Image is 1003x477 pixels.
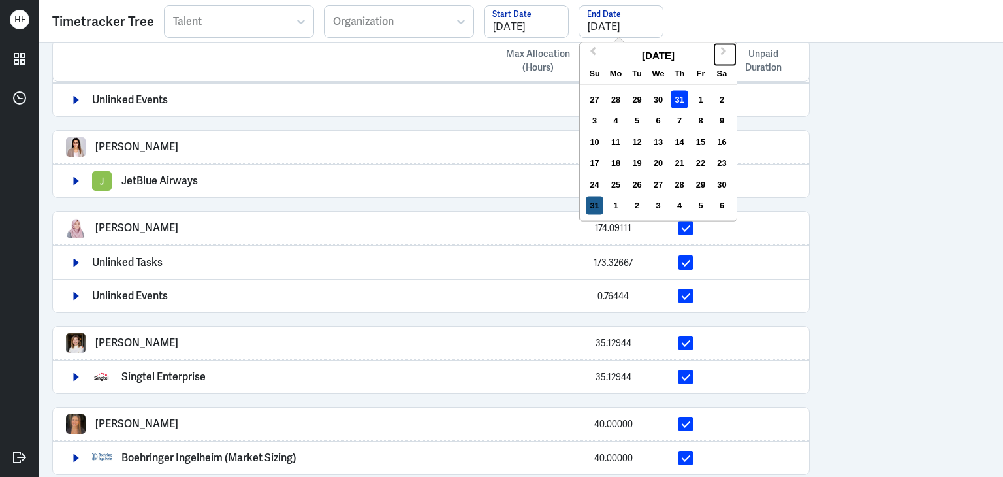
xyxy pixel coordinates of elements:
[594,418,633,430] span: 40.00000
[671,133,688,150] div: Choose Thursday, August 14th, 2025
[121,452,296,464] p: Boehringer Ingelheim (Market Sizing)
[92,171,112,191] img: JetBlue Airways
[581,44,602,65] button: Previous Month
[607,112,625,129] div: Choose Monday, August 4th, 2025
[713,154,731,172] div: Choose Saturday, August 23rd, 2025
[671,91,688,108] div: Choose Thursday, July 31st, 2025
[692,154,709,172] div: Choose Friday, August 22nd, 2025
[52,12,154,31] div: Timetracker Tree
[95,222,178,234] p: [PERSON_NAME]
[95,141,178,153] p: [PERSON_NAME]
[485,6,568,37] input: Start Date
[713,175,731,193] div: Choose Saturday, August 30th, 2025
[595,222,631,234] span: 174.09111
[649,175,667,193] div: Choose Wednesday, August 27th, 2025
[713,112,731,129] div: Choose Saturday, August 9th, 2025
[671,112,688,129] div: Choose Thursday, August 7th, 2025
[66,333,86,353] img: Ashleigh Adair
[66,218,86,238] img: Ayu Asmala Dewi
[92,257,163,269] p: Unlinked Tasks
[66,414,86,434] img: Deniz Morali
[713,91,731,108] div: Choose Saturday, August 2nd, 2025
[731,47,796,74] span: Unpaid Duration
[580,48,737,63] div: [DATE]
[628,91,646,108] div: Choose Tuesday, July 29th, 2025
[579,6,663,37] input: End Date
[586,133,603,150] div: Choose Sunday, August 10th, 2025
[692,65,709,82] div: Fr
[714,44,735,65] button: Next Month
[95,418,178,430] p: [PERSON_NAME]
[92,367,112,387] img: Singtel Enterprise
[649,133,667,150] div: Choose Wednesday, August 13th, 2025
[92,448,112,468] img: Boehringer Ingelheim (Market Sizing)
[671,154,688,172] div: Choose Thursday, August 21st, 2025
[692,133,709,150] div: Choose Friday, August 15th, 2025
[121,371,206,383] p: Singtel Enterprise
[586,112,603,129] div: Choose Sunday, August 3rd, 2025
[586,65,603,82] div: Su
[692,91,709,108] div: Choose Friday, August 1st, 2025
[95,337,178,349] p: [PERSON_NAME]
[586,154,603,172] div: Choose Sunday, August 17th, 2025
[671,197,688,214] div: Choose Thursday, September 4th, 2025
[496,47,581,74] div: Max Allocation (Hours)
[597,290,629,302] span: 0.76444
[586,91,603,108] div: Choose Sunday, July 27th, 2025
[607,154,625,172] div: Choose Monday, August 18th, 2025
[92,94,168,106] p: Unlinked Events
[594,257,633,269] span: 173.32667
[628,133,646,150] div: Choose Tuesday, August 12th, 2025
[586,175,603,193] div: Choose Sunday, August 24th, 2025
[92,290,168,302] p: Unlinked Events
[649,112,667,129] div: Choose Wednesday, August 6th, 2025
[596,371,631,383] span: 35.12944
[607,175,625,193] div: Choose Monday, August 25th, 2025
[628,112,646,129] div: Choose Tuesday, August 5th, 2025
[584,89,732,216] div: month 2025-08
[628,65,646,82] div: Tu
[66,137,86,157] img: Armaan Gill
[692,112,709,129] div: Choose Friday, August 8th, 2025
[586,197,603,214] div: Choose Sunday, August 31st, 2025
[713,197,731,214] div: Choose Saturday, September 6th, 2025
[692,197,709,214] div: Choose Friday, September 5th, 2025
[594,452,633,464] span: 40.00000
[628,154,646,172] div: Choose Tuesday, August 19th, 2025
[671,65,688,82] div: Th
[649,91,667,108] div: Choose Wednesday, July 30th, 2025
[596,337,631,349] span: 35.12944
[607,133,625,150] div: Choose Monday, August 11th, 2025
[10,10,29,29] div: H F
[713,133,731,150] div: Choose Saturday, August 16th, 2025
[628,197,646,214] div: Choose Tuesday, September 2nd, 2025
[649,197,667,214] div: Choose Wednesday, September 3rd, 2025
[649,65,667,82] div: We
[607,65,625,82] div: Mo
[671,175,688,193] div: Choose Thursday, August 28th, 2025
[121,175,198,187] p: JetBlue Airways
[649,154,667,172] div: Choose Wednesday, August 20th, 2025
[607,197,625,214] div: Choose Monday, September 1st, 2025
[607,91,625,108] div: Choose Monday, July 28th, 2025
[692,175,709,193] div: Choose Friday, August 29th, 2025
[628,175,646,193] div: Choose Tuesday, August 26th, 2025
[713,65,731,82] div: Sa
